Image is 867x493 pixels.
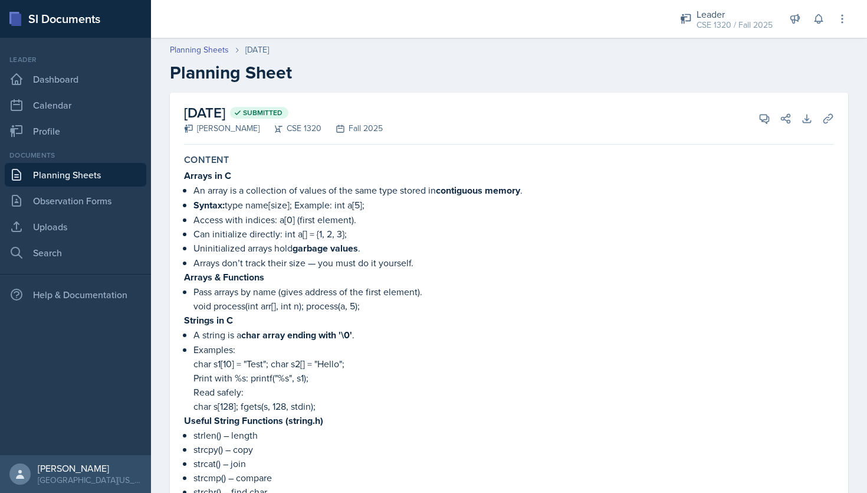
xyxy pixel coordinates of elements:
p: Uninitialized arrays hold . [193,241,834,256]
a: Uploads [5,215,146,239]
p: char s1[10] = "Test"; char s2[] = "Hello"; [193,357,834,371]
div: CSE 1320 / Fall 2025 [697,19,773,31]
p: An array is a collection of values of the same type stored in . [193,183,834,198]
span: Submitted [243,108,283,117]
p: type name[size]; Example: int a[5]; [193,198,834,213]
div: Leader [5,54,146,65]
p: Arrays don’t track their size — you must do it yourself. [193,256,834,270]
p: void process(int arr[], int n); process(a, 5); [193,299,834,313]
a: Planning Sheets [170,44,229,56]
a: Planning Sheets [5,163,146,187]
h2: [DATE] [184,102,383,123]
p: Examples: [193,342,834,357]
strong: contiguous memory [436,184,520,197]
div: Leader [697,7,773,21]
div: Help & Documentation [5,283,146,306]
p: Access with indices: a[0] (first element). [193,213,834,227]
a: Calendar [5,93,146,117]
p: strcat() – join [193,456,834,471]
div: [PERSON_NAME] [184,122,260,135]
h2: Planning Sheet [170,62,848,83]
strong: garbage values [293,241,358,255]
div: [GEOGRAPHIC_DATA][US_STATE] [38,474,142,486]
a: Dashboard [5,67,146,91]
div: Fall 2025 [321,122,383,135]
strong: Useful String Functions (string.h) [184,414,323,427]
strong: char array ending with '\0' [241,328,352,342]
div: Documents [5,150,146,161]
div: [DATE] [245,44,269,56]
p: Print with %s: printf("%s", s1); [193,371,834,385]
strong: Strings in C [184,314,233,327]
strong: Syntax: [193,198,225,212]
strong: Arrays in C [184,169,231,182]
strong: Arrays & Functions [184,270,264,284]
div: [PERSON_NAME] [38,462,142,474]
p: Pass arrays by name (gives address of the first element). [193,285,834,299]
a: Observation Forms [5,189,146,213]
p: char s[128]; fgets(s, 128, stdin); [193,399,834,413]
a: Profile [5,119,146,143]
p: strcpy() – copy [193,442,834,456]
label: Content [184,154,229,166]
p: Can initialize directly: int a[] = {1, 2, 3}; [193,227,834,241]
p: strcmp() – compare [193,471,834,485]
p: Read safely: [193,385,834,399]
a: Search [5,241,146,265]
div: CSE 1320 [260,122,321,135]
p: strlen() – length [193,428,834,442]
p: A string is a . [193,328,834,342]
